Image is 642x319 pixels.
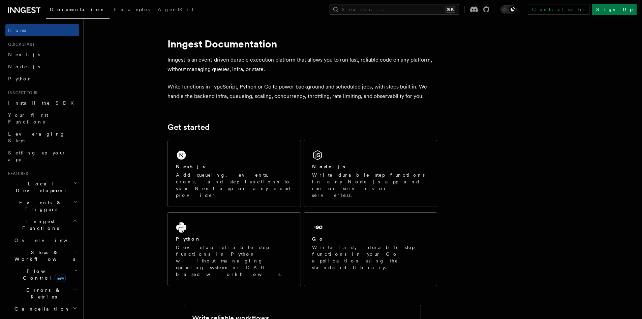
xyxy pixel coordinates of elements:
[5,97,79,109] a: Install the SDK
[592,4,637,15] a: Sign Up
[176,163,205,170] h2: Next.js
[330,4,459,15] button: Search...⌘K
[12,249,75,262] span: Steps & Workflows
[5,180,73,194] span: Local Development
[55,275,66,282] span: new
[167,55,437,74] p: Inngest is an event-driven durable execution platform that allows you to run fast, reliable code ...
[176,244,293,278] p: Develop reliable step functions in Python without managing queueing systems or DAG based workflows.
[46,2,110,19] a: Documentation
[312,236,324,242] h2: Go
[5,42,35,47] span: Quick start
[167,122,210,132] a: Get started
[12,246,79,265] button: Steps & Workflows
[5,61,79,73] a: Node.js
[5,128,79,147] a: Leveraging Steps
[528,4,589,15] a: Contact sales
[8,76,33,81] span: Python
[8,112,48,125] span: Your first Functions
[5,109,79,128] a: Your first Functions
[12,265,79,284] button: Flow Controlnew
[312,163,345,170] h2: Node.js
[5,199,73,213] span: Events & Triggers
[5,215,79,234] button: Inngest Functions
[5,197,79,215] button: Events & Triggers
[8,100,78,106] span: Install the SDK
[304,140,437,207] a: Node.jsWrite durable step functions in any Node.js app and run on servers or serverless.
[8,131,65,143] span: Leveraging Steps
[158,7,193,12] span: AgentKit
[5,48,79,61] a: Next.js
[5,178,79,197] button: Local Development
[5,171,28,176] span: Features
[5,90,38,96] span: Inngest tour
[167,212,301,286] a: PythonDevelop reliable step functions in Python without managing queueing systems or DAG based wo...
[5,73,79,85] a: Python
[8,27,27,34] span: Home
[12,284,79,303] button: Errors & Retries
[446,6,455,13] kbd: ⌘K
[176,236,201,242] h2: Python
[12,234,79,246] a: Overview
[8,52,40,57] span: Next.js
[176,172,293,199] p: Add queueing, events, crons, and step functions to your Next app on any cloud provider.
[114,7,150,12] span: Examples
[167,38,437,50] h1: Inngest Documentation
[12,268,74,281] span: Flow Control
[12,287,73,300] span: Errors & Retries
[5,24,79,36] a: Home
[50,7,105,12] span: Documentation
[304,212,437,286] a: GoWrite fast, durable step functions in your Go application using the standard library.
[8,64,40,69] span: Node.js
[14,238,84,243] span: Overview
[12,306,70,312] span: Cancellation
[8,150,66,162] span: Setting up your app
[312,172,429,199] p: Write durable step functions in any Node.js app and run on servers or serverless.
[154,2,197,18] a: AgentKit
[312,244,429,271] p: Write fast, durable step functions in your Go application using the standard library.
[167,140,301,207] a: Next.jsAdd queueing, events, crons, and step functions to your Next app on any cloud provider.
[5,147,79,166] a: Setting up your app
[500,5,517,13] button: Toggle dark mode
[110,2,154,18] a: Examples
[167,82,437,101] p: Write functions in TypeScript, Python or Go to power background and scheduled jobs, with steps bu...
[5,218,73,232] span: Inngest Functions
[12,303,79,315] button: Cancellation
